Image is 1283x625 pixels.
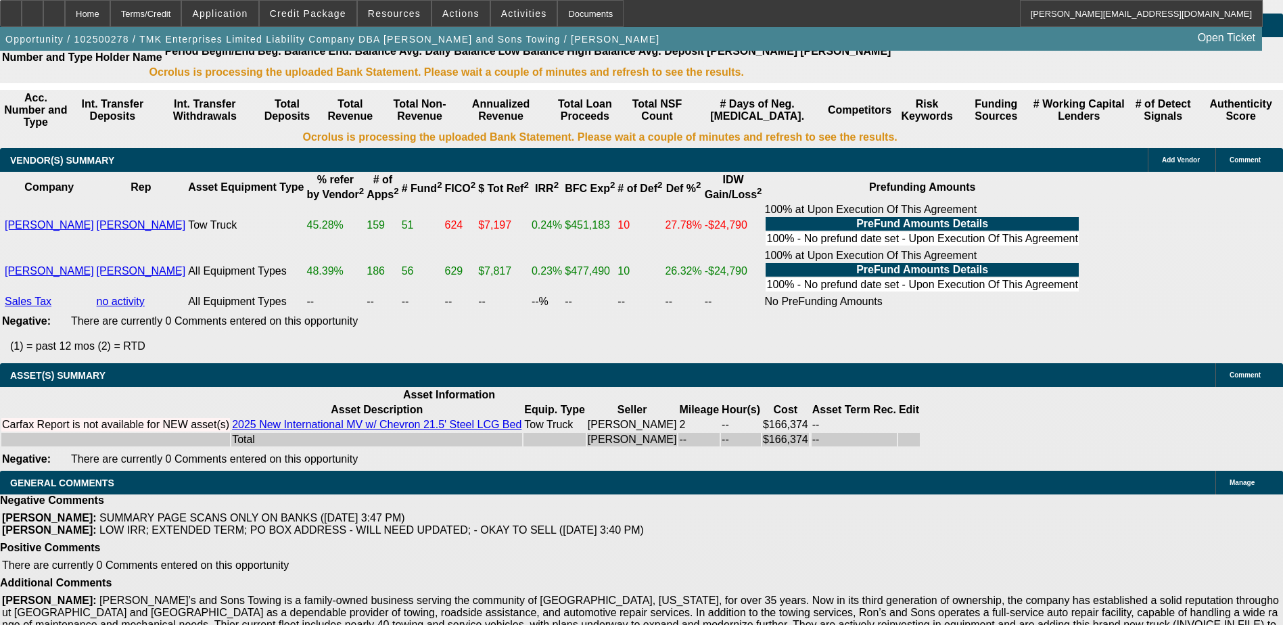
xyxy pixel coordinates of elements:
[762,433,809,446] td: $166,374
[149,66,744,78] b: Ocrolus is processing the uploaded Bank Statement. Please wait a couple of minutes and refresh to...
[764,296,1079,308] div: No PreFunding Amounts
[477,295,530,308] td: --
[187,295,304,308] td: All Equipment Types
[1200,91,1282,129] th: Authenticity Score
[491,1,557,26] button: Activities
[587,433,678,446] td: [PERSON_NAME]
[97,219,186,231] a: [PERSON_NAME]
[192,8,248,19] span: Application
[869,181,976,193] b: Prefunding Amounts
[898,403,920,417] th: Edit
[762,418,809,432] td: $166,374
[97,265,186,277] a: [PERSON_NAME]
[617,249,663,294] td: 10
[5,34,659,45] span: Opportunity / 102500278 / TMK Enterprises Limited Liability Company DBA [PERSON_NAME] and Sons To...
[721,433,761,446] td: --
[437,180,442,190] sup: 2
[617,203,663,248] td: 10
[638,39,705,64] th: Avg. Deposit
[188,181,304,193] b: Asset Equipment Type
[544,91,625,129] th: Total Loan Proceeds
[1162,156,1200,164] span: Add Vendor
[232,434,521,446] div: Total
[2,453,51,465] b: Negative:
[564,249,615,294] td: $477,490
[444,249,477,294] td: 629
[722,404,760,415] b: Hour(s)
[1,91,70,129] th: Acc. Number and Type
[1031,91,1126,129] th: # Working Capital Lenders
[689,91,825,129] th: # Days of Neg. [MEDICAL_DATA].
[535,183,559,194] b: IRR
[477,249,530,294] td: $7,817
[394,186,398,196] sup: 2
[432,1,490,26] button: Actions
[704,295,763,308] td: --
[155,91,255,129] th: Int. Transfer Withdrawals
[523,418,585,432] td: Tow Truck
[705,174,762,200] b: IDW Gain/Loss
[962,91,1030,129] th: Funding Sources
[401,295,443,308] td: --
[445,183,476,194] b: FICO
[704,249,763,294] td: -$24,790
[1230,479,1255,486] span: Manage
[382,91,457,129] th: Total Non-Revenue
[664,249,702,294] td: 26.32%
[774,404,798,415] b: Cost
[366,249,399,294] td: 186
[306,174,364,200] b: % refer by Vendor
[617,295,663,308] td: --
[664,203,702,248] td: 27.78%
[2,595,97,606] b: [PERSON_NAME]:
[71,315,358,327] span: There are currently 0 Comments entered on this opportunity
[764,204,1079,247] div: 100% at Upon Execution Of This Agreement
[319,91,381,129] th: Total Revenue
[812,403,897,417] th: Asset Term Recommendation
[99,512,405,524] span: SUMMARY PAGE SCANS ONLY ON BANKS ([DATE] 3:47 PM)
[358,1,431,26] button: Resources
[459,91,544,129] th: Annualized Revenue
[306,249,365,294] td: 48.39%
[403,389,495,400] b: Asset Information
[232,419,521,430] a: 2025 New International MV w/ Chevron 21.5' Steel LCG Bed
[617,183,662,194] b: # of Def
[368,8,421,19] span: Resources
[666,183,701,194] b: Def %
[721,418,761,432] td: --
[5,296,51,307] a: Sales Tax
[72,91,154,129] th: Int. Transfer Deposits
[471,180,475,190] sup: 2
[5,219,94,231] a: [PERSON_NAME]
[10,155,114,166] span: VENDOR(S) SUMMARY
[565,183,615,194] b: BFC Exp
[610,180,615,190] sup: 2
[97,296,145,307] a: no activity
[182,1,258,26] button: Application
[664,295,702,308] td: --
[2,524,97,536] b: [PERSON_NAME]:
[24,181,74,193] b: Company
[10,478,114,488] span: GENERAL COMMENTS
[523,180,528,190] sup: 2
[366,295,399,308] td: --
[678,418,720,432] td: 2
[256,91,319,129] th: Total Deposits
[302,131,897,143] b: Ocrolus is processing the uploaded Bank Statement. Please wait a couple of minutes and refresh to...
[99,524,644,536] span: LOW IRR; EXTENDED TERM; PO BOX ADDRESS - WILL NEED UPDATED; - OKAY TO SELL ([DATE] 3:40 PM)
[523,403,585,417] th: Equip. Type
[501,8,547,19] span: Activities
[306,295,365,308] td: --
[893,91,960,129] th: Risk Keywords
[306,203,365,248] td: 45.28%
[1230,371,1261,379] span: Comment
[696,180,701,190] sup: 2
[554,180,559,190] sup: 2
[359,186,364,196] sup: 2
[477,203,530,248] td: $7,197
[71,453,358,465] span: There are currently 0 Comments entered on this opportunity
[2,315,51,327] b: Negative:
[812,404,896,415] b: Asset Term Rec.
[444,295,477,308] td: --
[679,404,719,415] b: Mileage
